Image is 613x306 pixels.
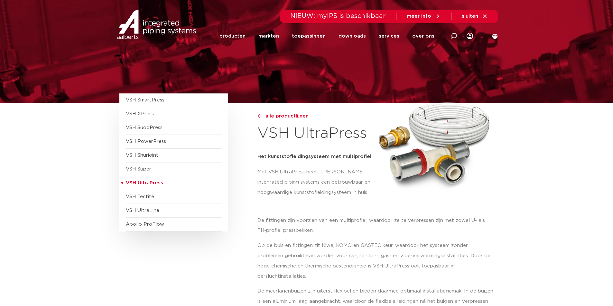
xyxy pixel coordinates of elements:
[462,14,478,19] span: sluiten
[219,24,246,48] a: producten
[339,24,366,48] a: downloads
[126,111,154,116] a: VSH XPress
[257,123,374,144] h1: VSH UltraPress
[126,222,164,227] a: Apollo ProFlow
[126,98,164,102] a: VSH SmartPress
[126,208,159,213] a: VSH UltraLine
[407,13,441,19] a: meer info
[126,153,158,158] a: VSH Shurjoint
[258,24,279,48] a: markten
[126,180,163,185] span: VSH UltraPress
[257,167,374,198] p: Met VSH UltraPress heeft [PERSON_NAME] integrated piping systems een betrouwbaar en hoogwaardige ...
[467,29,473,43] div: my IPS
[126,167,151,171] a: VSH Super
[257,215,494,236] p: De fittingen zijn voorzien van een multiprofiel, waardoor ze te verpressen zijn met zowel U- als ...
[257,112,374,120] a: alle productlijnen
[257,114,260,118] img: chevron-right.svg
[257,240,494,282] p: Op de buis en fittingen zit Kiwa, KOMO en GASTEC keur, waardoor het systeem zonder problemen gebr...
[126,194,154,199] a: VSH Tectite
[219,24,434,48] nav: Menu
[126,125,163,130] a: VSH SudoPress
[407,14,431,19] span: meer info
[257,152,374,162] h5: Het kunststofleidingsysteem met multiprofiel
[262,114,309,118] span: alle productlijnen
[412,24,434,48] a: over ons
[126,139,166,144] a: VSH PowerPress
[292,24,326,48] a: toepassingen
[290,13,386,19] span: NIEUW: myIPS is beschikbaar
[379,24,399,48] a: services
[462,13,488,19] a: sluiten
